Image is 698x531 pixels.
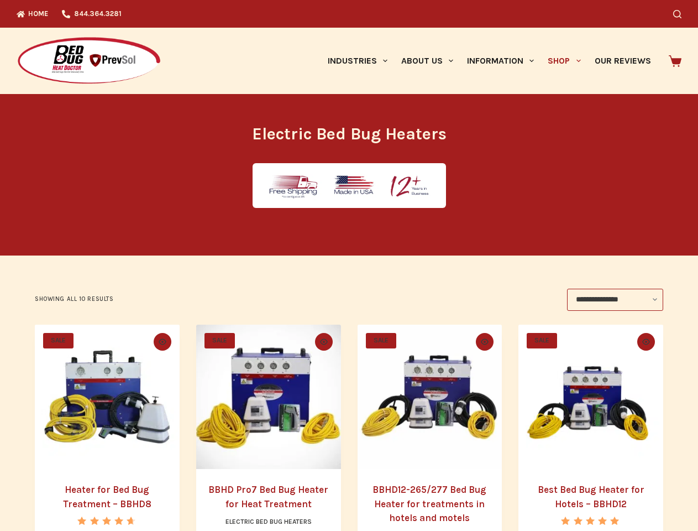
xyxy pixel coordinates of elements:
h1: Electric Bed Bug Heaters [142,122,557,147]
button: Quick view toggle [154,333,171,351]
button: Quick view toggle [315,333,333,351]
a: BBHD Pro7 Bed Bug Heater for Heat Treatment [208,484,328,509]
button: Quick view toggle [637,333,655,351]
a: Industries [321,28,394,94]
a: Heater for Bed Bug Treatment – BBHD8 [63,484,151,509]
p: Showing all 10 results [35,294,113,304]
a: BBHD12-265/277 Bed Bug Heater for treatments in hotels and motels [358,325,502,470]
a: Electric Bed Bug Heaters [225,518,312,525]
div: Rated 4.67 out of 5 [77,517,137,525]
a: Heater for Bed Bug Treatment - BBHD8 [35,325,180,470]
img: Prevsol/Bed Bug Heat Doctor [17,37,161,86]
a: BBHD12-265/277 Bed Bug Heater for treatments in hotels and motels [372,484,486,523]
button: Quick view toggle [476,333,494,351]
select: Shop order [567,289,663,311]
span: SALE [43,333,74,348]
a: Shop [541,28,587,94]
div: Rated 5.00 out of 5 [561,517,620,525]
a: Information [460,28,541,94]
span: SALE [366,333,396,348]
span: SALE [204,333,235,348]
a: About Us [394,28,460,94]
nav: Primary [321,28,658,94]
a: Best Bed Bug Heater for Hotels - BBHD12 [518,325,663,470]
a: Our Reviews [587,28,658,94]
a: BBHD Pro7 Bed Bug Heater for Heat Treatment [196,325,341,470]
a: Best Bed Bug Heater for Hotels – BBHD12 [538,484,644,509]
span: SALE [527,333,557,348]
button: Search [673,10,681,18]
